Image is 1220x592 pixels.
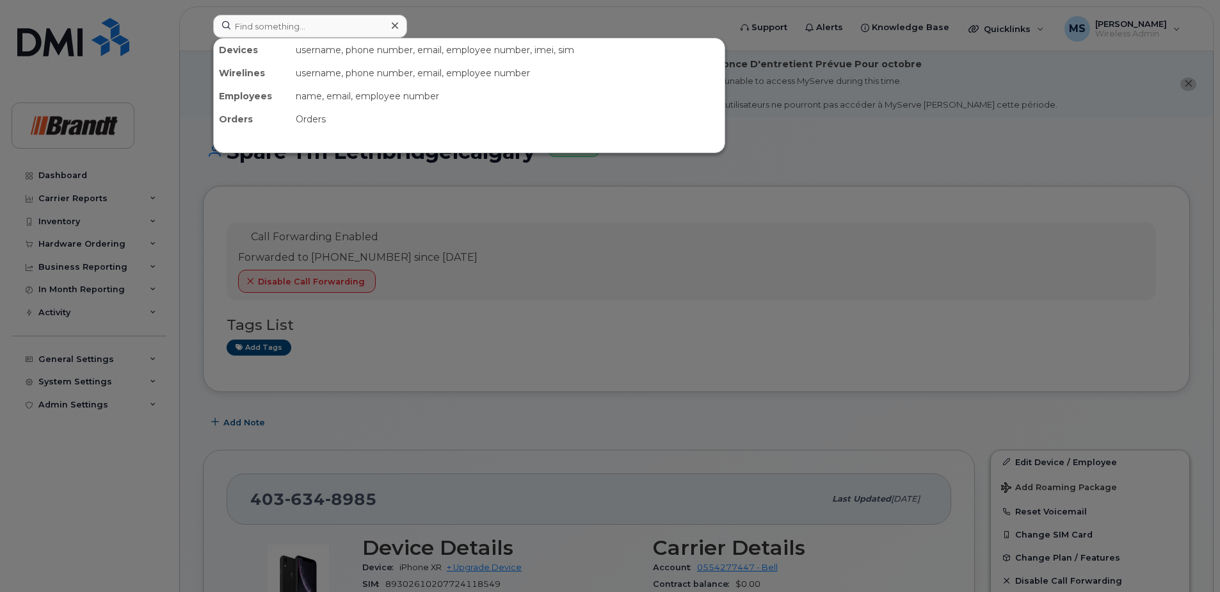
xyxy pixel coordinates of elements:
div: username, phone number, email, employee number, imei, sim [291,38,725,62]
div: Employees [214,85,291,108]
div: username, phone number, email, employee number [291,62,725,85]
div: Orders [214,108,291,131]
div: Devices [214,38,291,62]
div: Wirelines [214,62,291,85]
div: name, email, employee number [291,85,725,108]
div: Orders [291,108,725,131]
